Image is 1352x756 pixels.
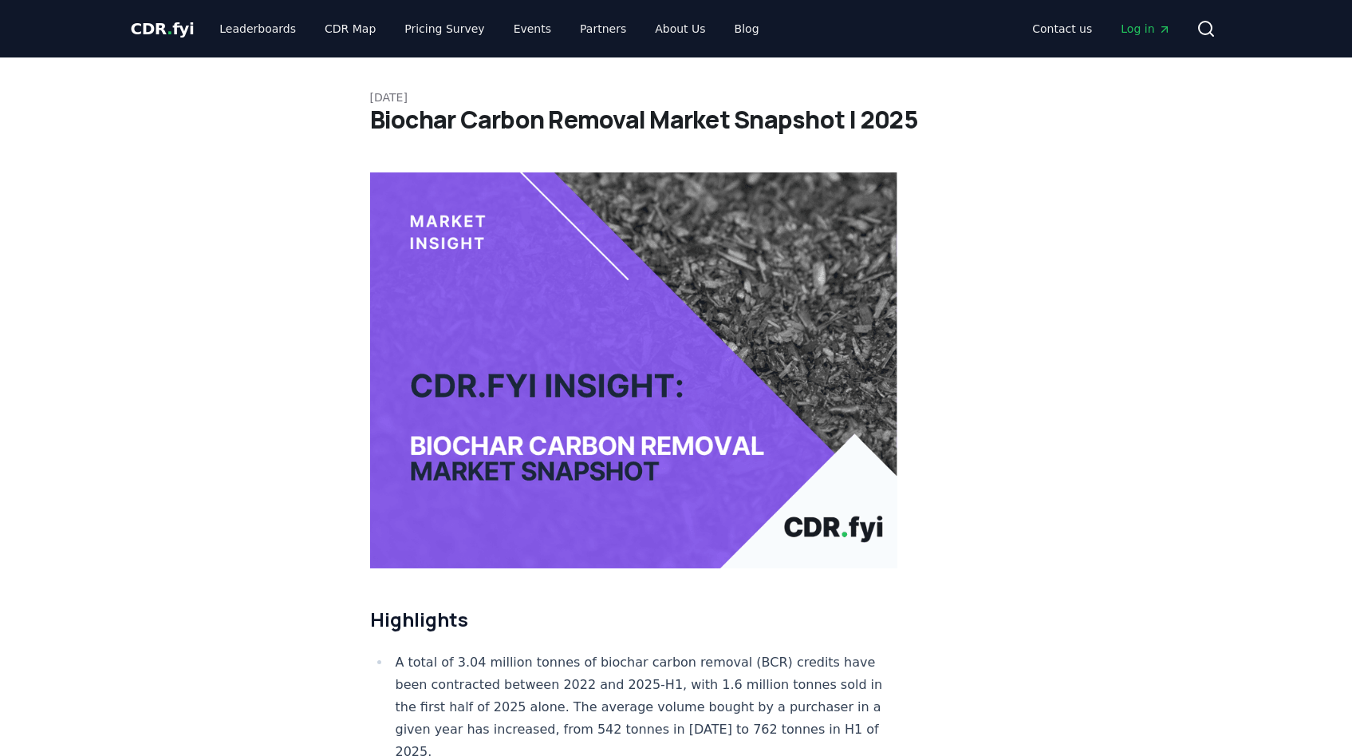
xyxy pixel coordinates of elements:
[392,14,497,43] a: Pricing Survey
[501,14,564,43] a: Events
[370,172,898,568] img: blog post image
[1019,14,1183,43] nav: Main
[131,18,195,40] a: CDR.fyi
[370,89,983,105] p: [DATE]
[1121,21,1170,37] span: Log in
[642,14,718,43] a: About Us
[370,105,983,134] h1: Biochar Carbon Removal Market Snapshot | 2025
[207,14,771,43] nav: Main
[167,19,172,38] span: .
[722,14,772,43] a: Blog
[312,14,388,43] a: CDR Map
[207,14,309,43] a: Leaderboards
[1108,14,1183,43] a: Log in
[131,19,195,38] span: CDR fyi
[1019,14,1105,43] a: Contact us
[370,607,898,632] h2: Highlights
[567,14,639,43] a: Partners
